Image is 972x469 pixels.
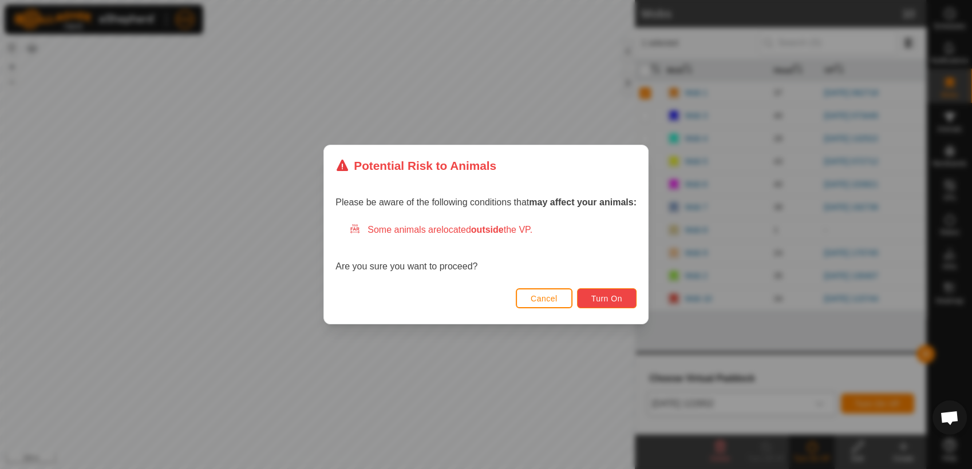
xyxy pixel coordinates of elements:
span: Turn On [591,294,622,303]
button: Cancel [516,288,572,308]
span: Please be aware of the following conditions that [335,197,637,207]
strong: may affect your animals: [529,197,637,207]
strong: outside [471,225,504,234]
div: Some animals are [349,223,637,237]
button: Turn On [577,288,637,308]
div: Are you sure you want to proceed? [335,223,637,273]
span: located the VP. [441,225,532,234]
span: Cancel [531,294,558,303]
div: Potential Risk to Animals [335,157,496,174]
div: Open chat [933,400,967,435]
